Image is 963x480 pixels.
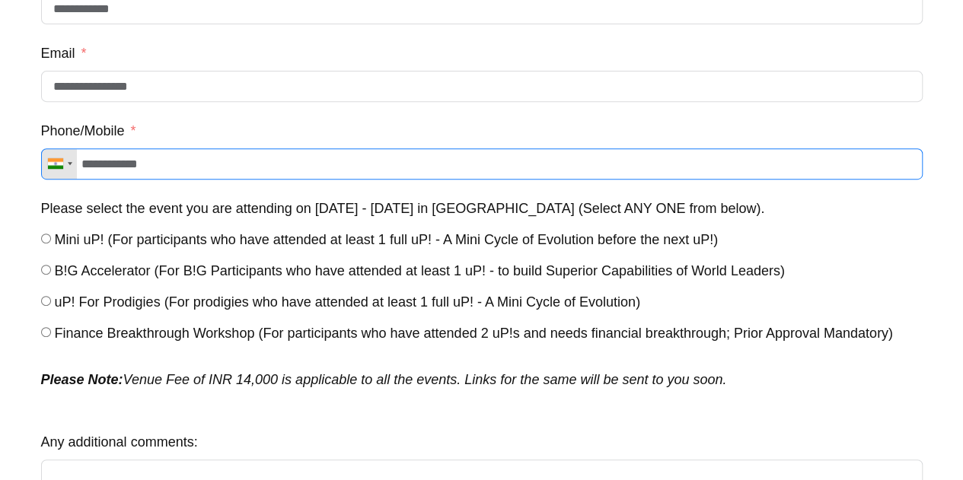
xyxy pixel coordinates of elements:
[41,234,51,243] input: Mini uP! (For participants who have attended at least 1 full uP! - A Mini Cycle of Evolution befo...
[41,71,923,102] input: Email
[41,148,923,180] input: Phone/Mobile
[55,263,785,278] span: B!G Accelerator (For B!G Participants who have attended at least 1 uP! - to build Superior Capabi...
[41,327,51,337] input: Finance Breakthrough Workshop (For participants who have attended 2 uP!s and needs financial brea...
[41,428,198,456] label: Any additional comments:
[42,149,77,179] div: Telephone country code
[41,372,123,387] strong: Please Note:
[41,372,727,387] em: Venue Fee of INR 14,000 is applicable to all the events. Links for the same will be sent to you s...
[55,294,640,310] span: uP! For Prodigies (For prodigies who have attended at least 1 full uP! - A Mini Cycle of Evolution)
[41,40,87,67] label: Email
[41,265,51,275] input: B!G Accelerator (For B!G Participants who have attended at least 1 uP! - to build Superior Capabi...
[55,232,718,247] span: Mini uP! (For participants who have attended at least 1 full uP! - A Mini Cycle of Evolution befo...
[41,296,51,306] input: uP! For Prodigies (For prodigies who have attended at least 1 full uP! - A Mini Cycle of Evolution)
[55,326,893,341] span: Finance Breakthrough Workshop (For participants who have attended 2 uP!s and needs financial brea...
[41,195,765,222] label: Please select the event you are attending on 18th - 21st Sep 2025 in Chennai (Select ANY ONE from...
[41,117,136,145] label: Phone/Mobile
